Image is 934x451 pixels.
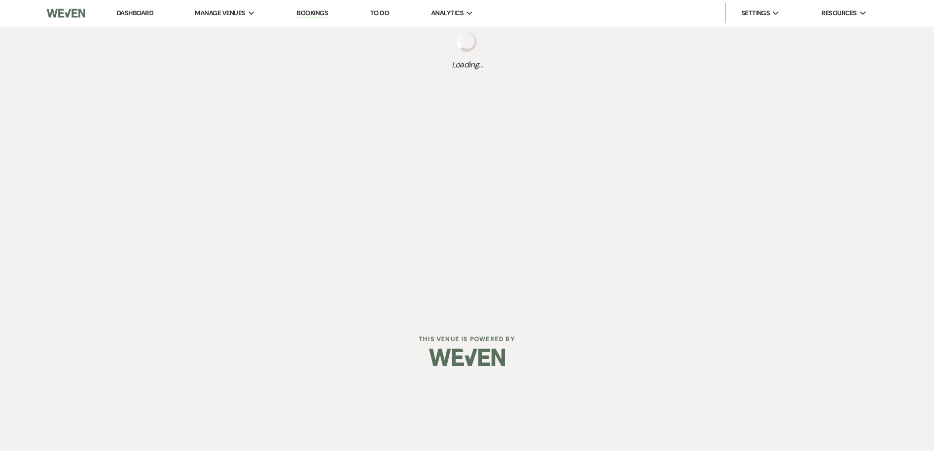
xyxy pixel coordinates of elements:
img: Weven Logo [47,3,85,24]
span: Resources [821,8,856,18]
img: loading spinner [457,31,477,52]
a: Bookings [297,9,328,18]
a: Dashboard [117,9,153,17]
a: To Do [370,9,389,17]
span: Loading... [452,59,483,71]
img: Weven Logo [429,340,505,375]
span: Manage Venues [195,8,245,18]
span: Analytics [431,8,463,18]
span: Settings [741,8,770,18]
